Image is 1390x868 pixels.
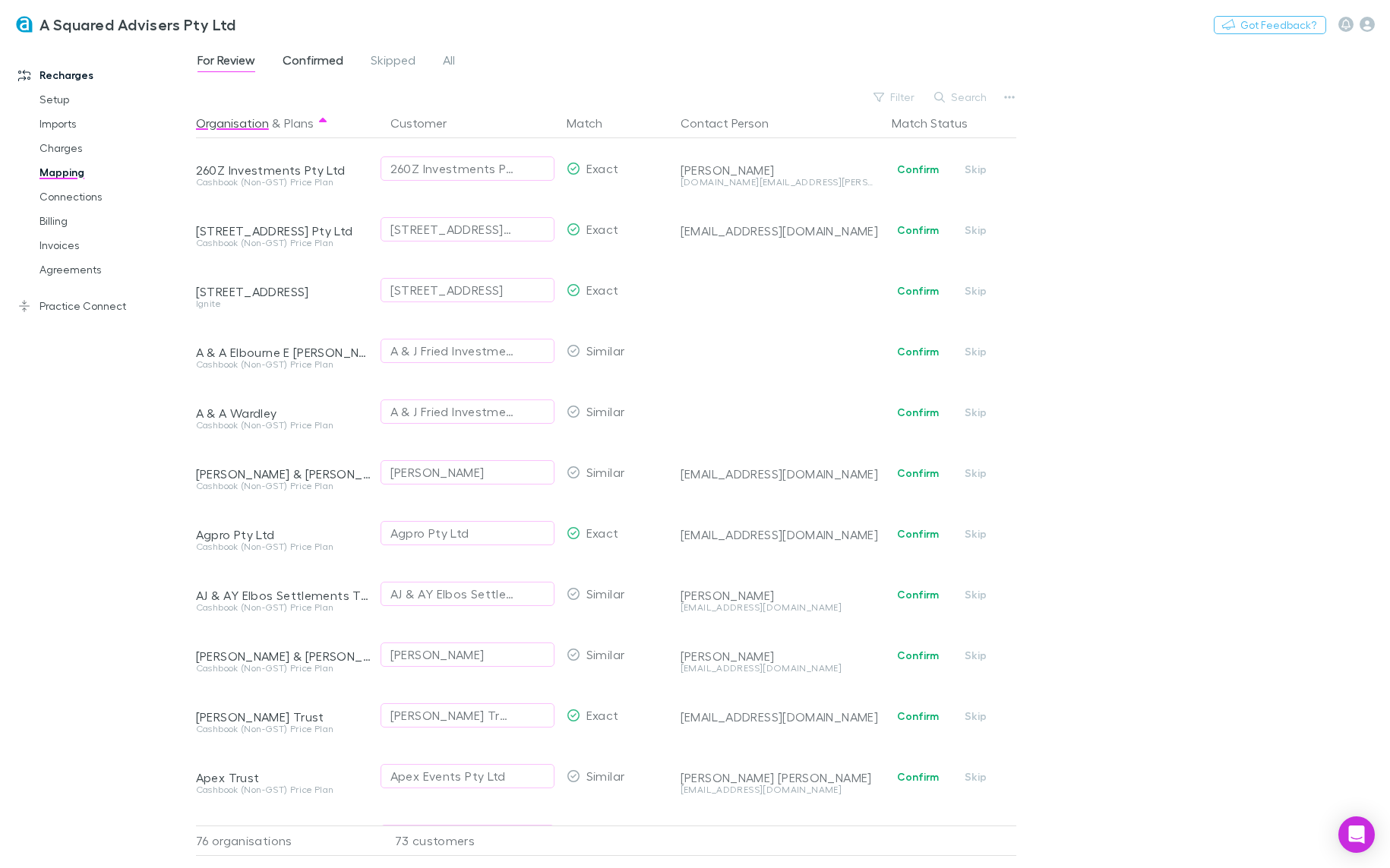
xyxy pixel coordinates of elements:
button: Skip [951,586,1000,604]
div: [PERSON_NAME] [390,645,485,664]
button: Avocan Family Trust [381,825,554,849]
button: Got Feedback? [1214,16,1326,34]
button: Skip [951,160,1000,178]
button: Skip [951,646,1000,664]
div: Cashbook (Non-GST) Price Plan [196,421,372,430]
span: Similar [586,465,625,479]
span: For Review [197,52,255,72]
div: [PERSON_NAME] [681,649,880,664]
div: [EMAIL_ADDRESS][DOMAIN_NAME] [681,785,880,794]
div: A & A Elbourne E [PERSON_NAME] and [PERSON_NAME] (Scone Property) [196,345,372,360]
div: A & J Fried Investments Pty Ltd [390,402,514,421]
div: AJ & AY Elbos Settlements Trust [196,588,372,603]
div: [PERSON_NAME] [681,163,880,178]
a: A Squared Advisers Pty Ltd [6,6,245,43]
div: [EMAIL_ADDRESS][DOMAIN_NAME] [681,466,880,481]
a: Billing [24,209,193,233]
button: Skip [951,768,1000,786]
span: Exact [586,161,619,175]
div: Agpro Pty Ltd [390,524,469,542]
div: 260Z Investments Pty Ltd [196,163,372,178]
div: [EMAIL_ADDRESS][DOMAIN_NAME] [681,709,880,724]
button: Skip [951,403,1000,421]
button: Confirm [887,525,949,543]
img: A Squared Advisers Pty Ltd's Logo [15,15,33,33]
button: Filter [866,88,924,106]
button: [PERSON_NAME] [381,642,554,667]
button: Confirm [887,342,949,361]
div: Agpro Pty Ltd [196,527,372,542]
button: Organisation [196,108,269,138]
button: Confirm [887,160,949,178]
div: [PERSON_NAME] [PERSON_NAME] [681,770,880,785]
button: [PERSON_NAME] [381,460,554,485]
button: Customer [390,108,465,138]
span: Similar [586,404,625,418]
button: A & J Fried Investments Pty Ltd [381,399,554,424]
a: Invoices [24,233,193,257]
button: Confirm [887,403,949,421]
span: Similar [586,647,625,661]
div: [PERSON_NAME] Trust [390,706,514,724]
div: Apex Events Pty Ltd [390,767,506,785]
div: 73 customers [378,825,561,856]
button: Apex Events Pty Ltd [381,764,554,788]
div: & [196,108,372,138]
span: Similar [586,769,625,783]
button: Search [927,88,996,106]
div: Cashbook (Non-GST) Price Plan [196,603,372,612]
button: Confirm [887,586,949,604]
button: Contact Person [681,108,787,138]
div: Apex Trust [196,770,372,785]
div: Cashbook (Non-GST) Price Plan [196,542,372,551]
div: Cashbook (Non-GST) Price Plan [196,360,372,369]
a: Recharges [3,63,193,87]
a: Practice Connect [3,294,193,318]
a: Imports [24,112,193,136]
span: Exact [586,282,619,297]
div: Match [567,108,621,138]
button: Skip [951,525,1000,543]
div: [EMAIL_ADDRESS][DOMAIN_NAME] [681,664,880,673]
button: [STREET_ADDRESS] [381,278,554,302]
span: Similar [586,586,625,601]
div: [PERSON_NAME] Trust [196,709,372,724]
div: Cashbook (Non-GST) Price Plan [196,724,372,734]
div: [PERSON_NAME] & [PERSON_NAME] [196,466,372,481]
div: Cashbook (Non-GST) Price Plan [196,238,372,248]
div: A & A Wardley [196,406,372,421]
button: Confirm [887,768,949,786]
button: Skip [951,282,1000,300]
div: [STREET_ADDRESS] [390,281,504,299]
button: Skip [951,342,1000,361]
span: All [443,52,455,72]
button: Confirm [887,707,949,725]
button: Confirm [887,282,949,300]
button: [STREET_ADDRESS] Pty Ltd [381,217,554,241]
a: Connections [24,185,193,209]
div: 260Z Investments Pty Ltd [390,159,514,178]
button: Confirm [887,221,949,239]
div: A & J Fried Investments Pty Ltd [390,342,514,360]
button: Skip [951,464,1000,482]
button: Confirm [887,464,949,482]
button: Skip [951,221,1000,239]
span: Skipped [371,52,415,72]
div: Cashbook (Non-GST) Price Plan [196,664,372,673]
div: [STREET_ADDRESS] Pty Ltd [196,223,372,238]
div: [EMAIL_ADDRESS][DOMAIN_NAME] [681,527,880,542]
div: Cashbook (Non-GST) Price Plan [196,481,372,491]
span: Exact [586,708,619,722]
div: [PERSON_NAME] [681,588,880,603]
button: 260Z Investments Pty Ltd [381,156,554,181]
div: [EMAIL_ADDRESS][DOMAIN_NAME] [681,603,880,612]
button: Plans [284,108,314,138]
div: [EMAIL_ADDRESS][DOMAIN_NAME] [681,223,880,238]
div: Cashbook (Non-GST) Price Plan [196,785,372,794]
span: Exact [586,222,619,236]
button: Match Status [892,108,986,138]
div: [STREET_ADDRESS] [196,284,372,299]
a: Setup [24,87,193,112]
a: Agreements [24,257,193,282]
div: [PERSON_NAME] & [PERSON_NAME] [196,649,372,664]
